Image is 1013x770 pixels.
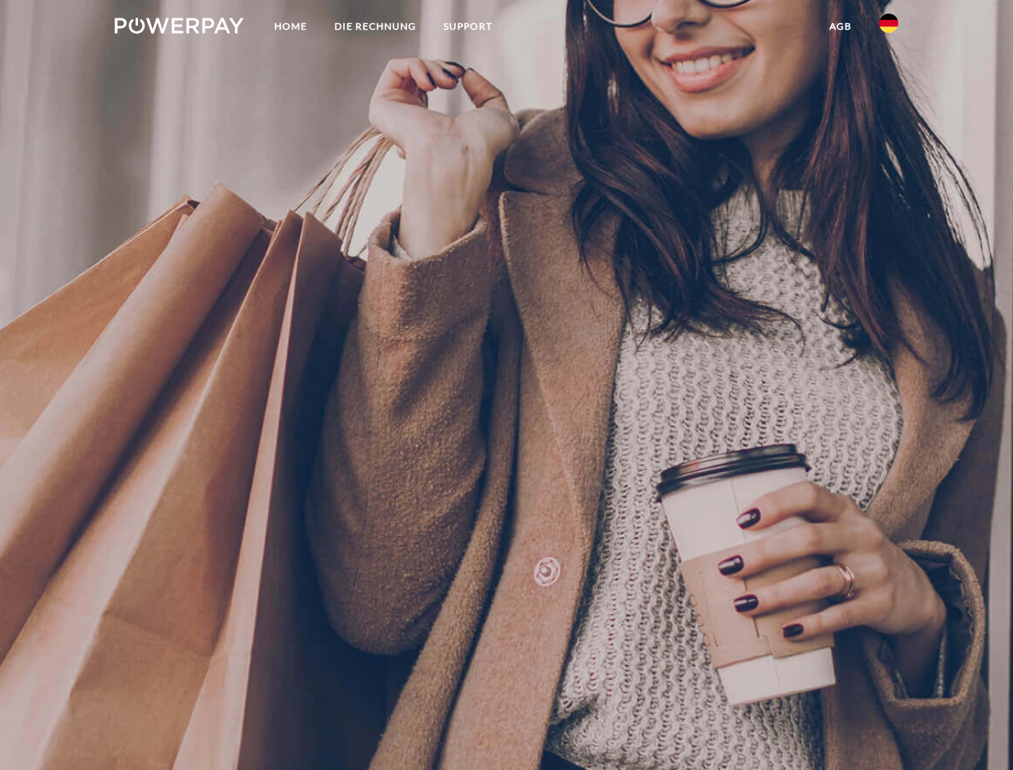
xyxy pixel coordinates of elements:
[816,12,865,41] a: agb
[115,18,244,34] img: logo-powerpay-white.svg
[430,12,506,41] a: SUPPORT
[321,12,430,41] a: DIE RECHNUNG
[879,14,898,33] img: de
[261,12,321,41] a: Home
